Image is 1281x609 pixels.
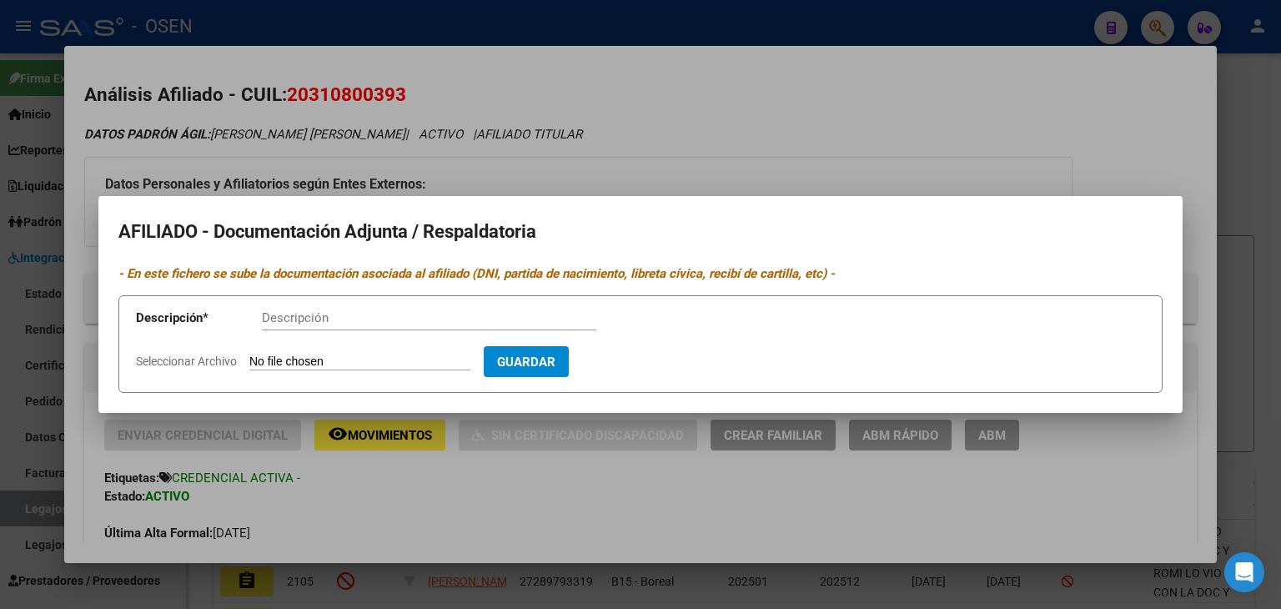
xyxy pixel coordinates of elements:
div: Open Intercom Messenger [1224,552,1264,592]
h2: AFILIADO - Documentación Adjunta / Respaldatoria [118,216,1163,248]
span: Guardar [497,355,555,370]
button: Guardar [484,346,569,377]
i: - En este fichero se sube la documentación asociada al afiliado (DNI, partida de nacimiento, libr... [118,266,835,281]
p: Descripción [136,309,262,328]
span: Seleccionar Archivo [136,355,237,368]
